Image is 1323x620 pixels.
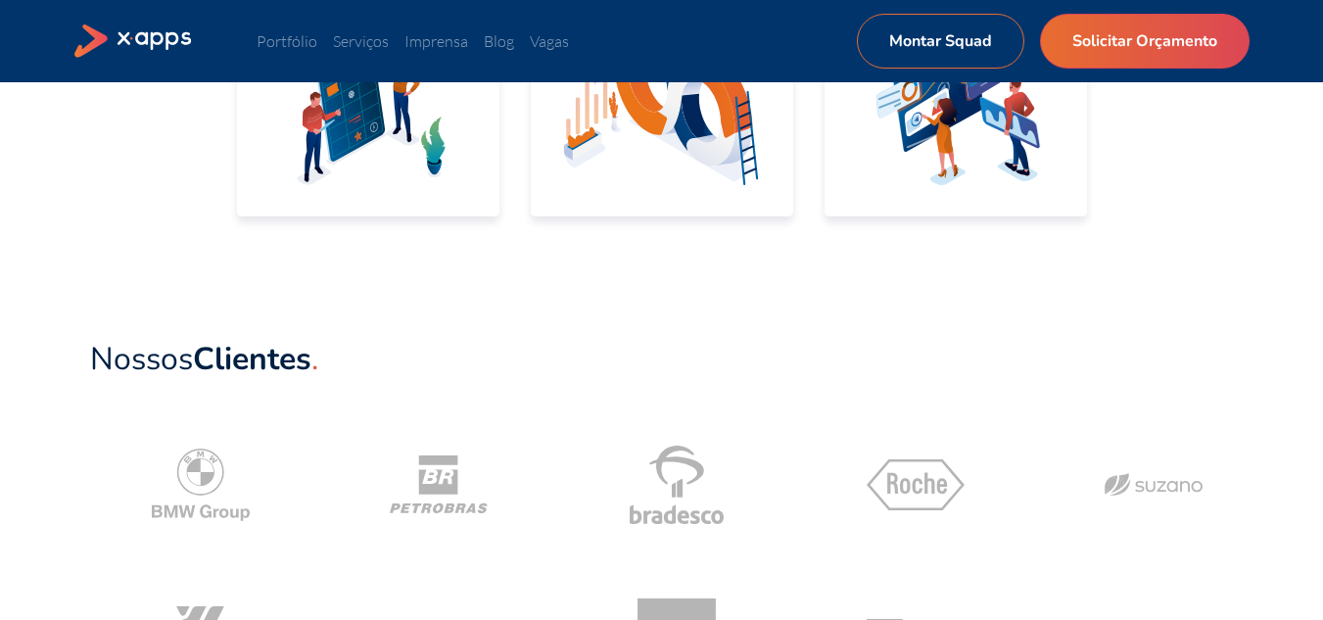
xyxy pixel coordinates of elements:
[90,342,318,385] a: NossosClientes
[857,14,1024,69] a: Montar Squad
[257,31,317,51] a: Portfólio
[404,31,468,51] a: Imprensa
[530,31,569,51] a: Vagas
[484,31,514,51] a: Blog
[333,31,389,51] a: Serviços
[1040,14,1250,69] a: Solicitar Orçamento
[193,338,311,380] strong: Clientes
[90,338,311,380] span: Nossos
